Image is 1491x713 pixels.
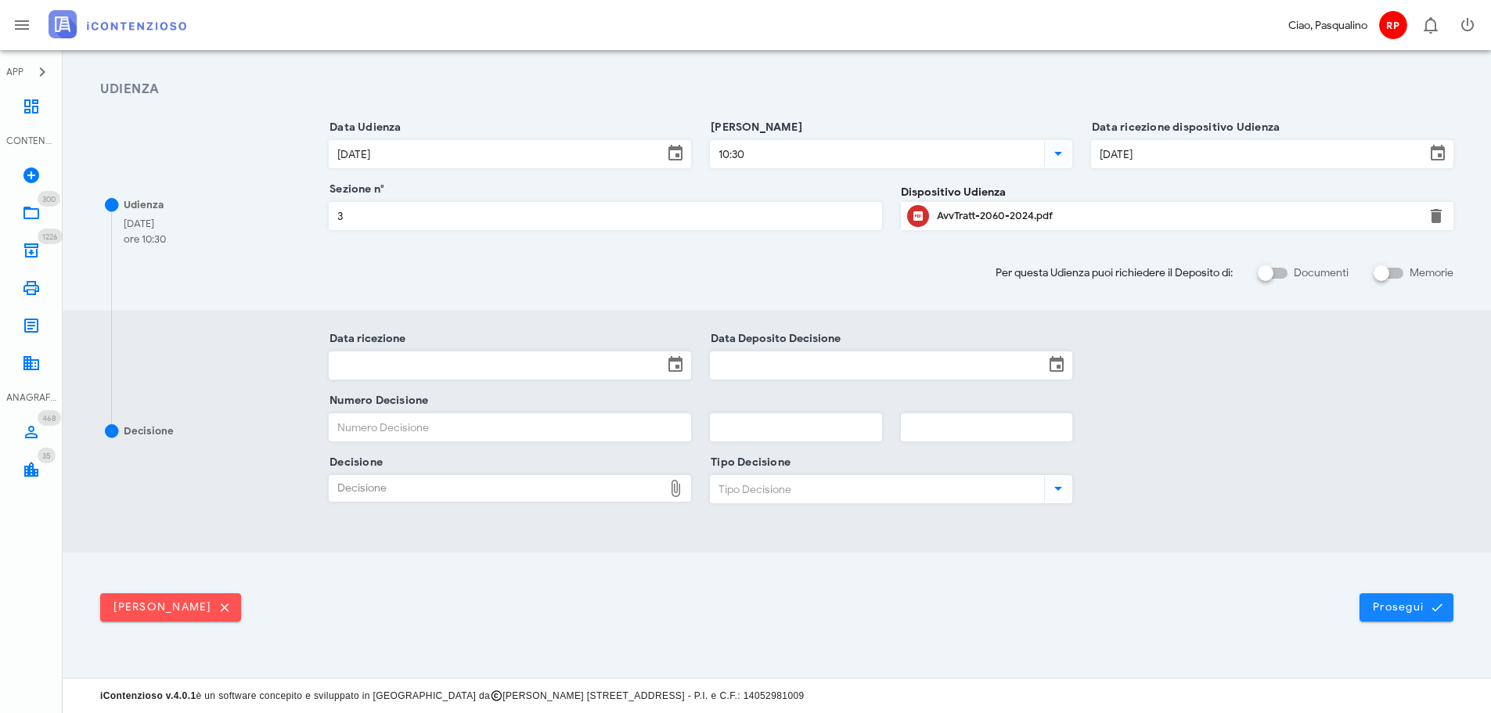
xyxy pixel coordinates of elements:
input: Numero Decisione [330,414,690,441]
div: Decisione [330,476,663,501]
span: RP [1379,11,1407,39]
div: Ciao, Pasqualino [1288,17,1367,34]
div: Udienza [124,197,164,213]
span: 468 [42,413,56,423]
span: 1226 [42,232,58,242]
img: logo-text-2x.png [49,10,186,38]
label: Dispositivo Udienza [901,184,1006,200]
button: Prosegui [1360,593,1453,621]
span: [PERSON_NAME] [113,600,229,614]
span: Distintivo [38,448,56,463]
input: Tipo Decisione [711,476,1041,502]
button: RP [1374,6,1411,44]
div: Clicca per aprire un'anteprima del file o scaricarlo [937,203,1417,229]
label: Numero Decisione [325,393,428,409]
div: ore 10:30 [124,232,166,247]
label: Data Udienza [325,120,402,135]
span: Distintivo [38,191,60,207]
input: Sezione n° [330,203,881,229]
label: [PERSON_NAME] [706,120,802,135]
div: ANAGRAFICA [6,391,56,405]
button: Distintivo [1411,6,1449,44]
input: Ora Udienza [711,141,1041,167]
h3: Udienza [100,80,1453,99]
strong: iContenzioso v.4.0.1 [100,690,196,701]
span: Prosegui [1372,600,1441,614]
span: Distintivo [38,229,63,244]
button: [PERSON_NAME] [100,593,241,621]
label: Decisione [325,455,383,470]
label: Memorie [1410,265,1453,281]
span: 35 [42,451,51,461]
span: Distintivo [38,410,61,426]
button: Elimina [1427,207,1446,225]
label: Sezione n° [325,182,384,197]
label: Documenti [1294,265,1349,281]
div: Decisione [124,423,174,439]
div: [DATE] [124,216,166,232]
span: 300 [42,194,56,204]
label: Tipo Decisione [706,455,791,470]
div: CONTENZIOSO [6,134,56,148]
button: Clicca per aprire un'anteprima del file o scaricarlo [907,205,929,227]
label: Data ricezione dispositivo Udienza [1087,120,1280,135]
span: Per questa Udienza puoi richiedere il Deposito di: [996,265,1233,281]
div: AvvTratt-2060-2024.pdf [937,210,1417,222]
